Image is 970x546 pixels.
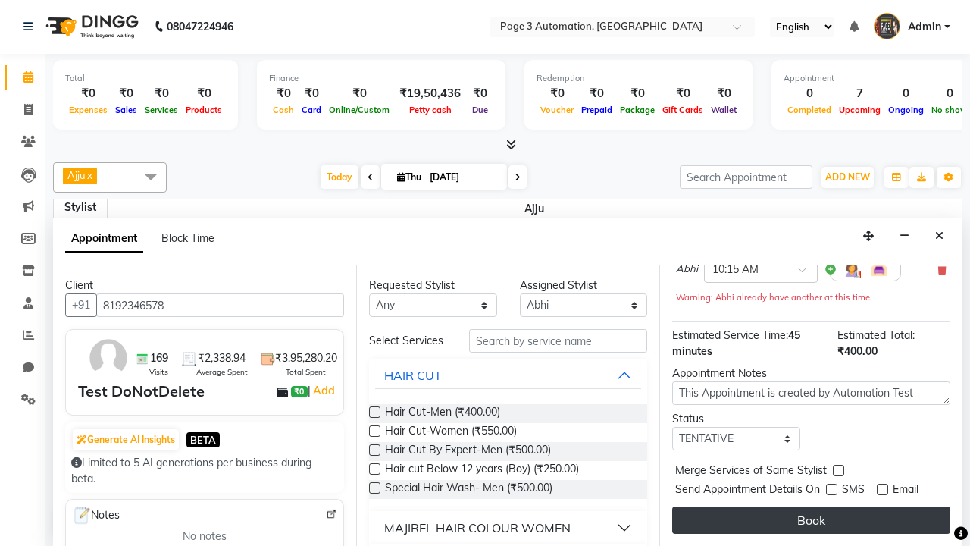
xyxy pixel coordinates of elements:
[358,333,458,349] div: Select Services
[73,429,179,450] button: Generate AI Insights
[39,5,142,48] img: logo
[384,366,442,384] div: HAIR CUT
[183,529,227,544] span: No notes
[928,224,950,248] button: Close
[537,105,577,115] span: Voucher
[286,366,326,378] span: Total Spent
[375,514,641,541] button: MAJIREL HAIR COLOUR WOMEN
[111,85,141,102] div: ₹0
[537,72,740,85] div: Redemption
[821,167,874,188] button: ADD NEW
[375,362,641,389] button: HAIR CUT
[67,169,86,181] span: Ajju
[269,105,298,115] span: Cash
[72,506,120,526] span: Notes
[405,105,455,115] span: Petty cash
[837,344,878,358] span: ₹400.00
[672,366,950,381] div: Appointment Notes
[672,411,800,427] div: Status
[275,350,337,366] span: ₹3,95,280.20
[86,169,92,181] a: x
[65,293,97,317] button: +91
[675,463,827,482] span: Merge Services of Same Stylist
[54,199,107,215] div: Stylist
[141,85,182,102] div: ₹0
[659,85,707,102] div: ₹0
[672,328,788,342] span: Estimated Service Time:
[784,85,835,102] div: 0
[182,105,226,115] span: Products
[680,165,812,189] input: Search Appointment
[78,380,205,403] div: Test DoNotDelete
[884,105,928,115] span: Ongoing
[520,278,648,293] div: Assigned Stylist
[675,482,820,500] span: Send Appointment Details On
[298,85,325,102] div: ₹0
[150,350,168,366] span: 169
[884,85,928,102] div: 0
[672,507,950,534] button: Book
[298,105,325,115] span: Card
[111,105,141,115] span: Sales
[577,105,616,115] span: Prepaid
[870,260,888,278] img: Interior.png
[71,455,338,487] div: Limited to 5 AI generations per business during beta.
[65,105,111,115] span: Expenses
[908,19,941,35] span: Admin
[837,328,915,342] span: Estimated Total:
[384,519,571,537] div: MAJIREL HAIR COLOUR WOMEN
[577,85,616,102] div: ₹0
[707,85,740,102] div: ₹0
[321,165,358,189] span: Today
[182,85,226,102] div: ₹0
[676,262,698,277] span: Abhi
[425,166,501,189] input: 2025-10-02
[311,381,337,400] a: Add
[385,423,517,442] span: Hair Cut-Women (₹550.00)
[385,480,552,499] span: Special Hair Wash- Men (₹500.00)
[784,105,835,115] span: Completed
[325,105,393,115] span: Online/Custom
[893,482,918,500] span: Email
[369,278,497,293] div: Requested Stylist
[385,442,551,461] span: Hair Cut By Expert-Men (₹500.00)
[537,85,577,102] div: ₹0
[308,381,337,400] span: |
[842,482,865,500] span: SMS
[86,336,130,380] img: avatar
[467,85,493,102] div: ₹0
[108,199,962,218] span: Ajju
[96,293,344,317] input: Search by Name/Mobile/Email/Code
[468,105,492,115] span: Due
[269,72,493,85] div: Finance
[835,105,884,115] span: Upcoming
[616,105,659,115] span: Package
[198,350,246,366] span: ₹2,338.94
[325,85,393,102] div: ₹0
[393,171,425,183] span: Thu
[291,386,307,398] span: ₹0
[269,85,298,102] div: ₹0
[186,432,220,447] span: BETA
[65,72,226,85] div: Total
[843,260,861,278] img: Hairdresser.png
[874,13,900,39] img: Admin
[676,292,872,303] small: Warning: Abhi already have another at this time.
[393,85,467,102] div: ₹19,50,436
[149,366,168,378] span: Visits
[835,85,884,102] div: 7
[167,5,233,48] b: 08047224946
[141,105,182,115] span: Services
[707,105,740,115] span: Wallet
[161,231,214,245] span: Block Time
[196,366,248,378] span: Average Spent
[385,404,500,423] span: Hair Cut-Men (₹400.00)
[385,461,579,480] span: Hair cut Below 12 years (Boy) (₹250.00)
[659,105,707,115] span: Gift Cards
[825,171,870,183] span: ADD NEW
[469,329,647,353] input: Search by service name
[616,85,659,102] div: ₹0
[65,225,143,253] span: Appointment
[65,85,111,102] div: ₹0
[65,278,344,293] div: Client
